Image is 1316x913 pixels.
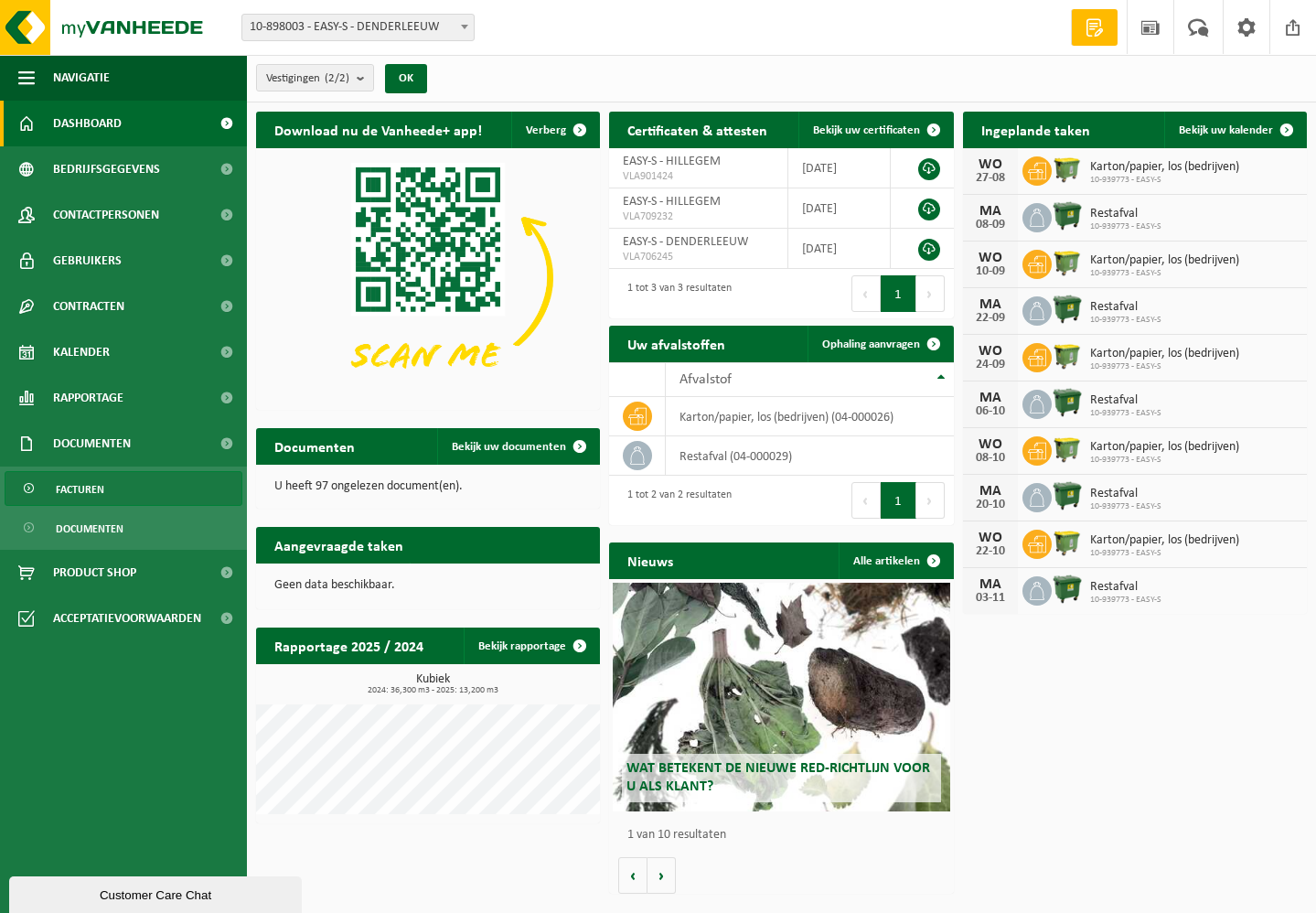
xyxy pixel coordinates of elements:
[9,873,305,913] iframe: chat widget
[1090,595,1161,606] span: 10-939773 - EASY-S
[609,112,786,147] h2: Certificaten & attesten
[916,482,945,519] button: Next
[256,64,374,91] button: Vestigingen(2/2)
[1090,455,1239,466] span: 10-939773 - EASY-S
[623,169,774,184] span: VLA901424
[1090,440,1239,455] span: Karton/papier, los (bedrijven)
[1052,434,1083,465] img: WB-1100-HPE-GN-51
[265,673,600,695] h3: Kubiek
[881,482,916,519] button: 1
[1052,294,1083,325] img: WB-1100-HPE-GN-04
[53,101,122,146] span: Dashboard
[881,275,916,312] button: 1
[813,124,920,136] span: Bekijk uw certificaten
[53,55,110,101] span: Navigatie
[609,326,744,361] h2: Uw afvalstoffen
[1090,393,1161,408] span: Restafval
[972,297,1009,312] div: MA
[1090,300,1161,315] span: Restafval
[53,550,136,596] span: Product Shop
[623,209,774,224] span: VLA709232
[1164,112,1305,148] a: Bekijk uw kalender
[5,471,242,506] a: Facturen
[626,761,930,793] span: Wat betekent de nieuwe RED-richtlijn voor u als klant?
[972,437,1009,452] div: WO
[452,441,566,453] span: Bekijk uw documenten
[1052,574,1083,605] img: WB-1100-HPE-GN-04
[1090,207,1161,221] span: Restafval
[385,64,427,93] button: OK
[972,344,1009,359] div: WO
[1090,408,1161,419] span: 10-939773 - EASY-S
[5,510,242,545] a: Documenten
[618,274,732,314] div: 1 tot 3 van 3 resultaten
[1090,347,1239,361] span: Karton/papier, los (bedrijven)
[972,312,1009,325] div: 22-09
[1090,487,1161,501] span: Restafval
[53,421,131,467] span: Documenten
[972,592,1009,605] div: 03-11
[972,391,1009,405] div: MA
[53,284,124,329] span: Contracten
[53,238,122,284] span: Gebruikers
[679,372,732,387] span: Afvalstof
[788,188,891,229] td: [DATE]
[256,112,500,147] h2: Download nu de Vanheede+ app!
[972,204,1009,219] div: MA
[972,172,1009,185] div: 27-08
[53,596,201,641] span: Acceptatievoorwaarden
[1090,175,1239,186] span: 10-939773 - EASY-S
[1052,480,1083,511] img: WB-1100-HPE-GN-04
[623,235,748,249] span: EASY-S - DENDERLEEUW
[623,195,721,209] span: EASY-S - HILLEGEM
[56,511,123,546] span: Documenten
[256,527,422,563] h2: Aangevraagde taken
[53,329,110,375] span: Kalender
[1052,387,1083,418] img: WB-1100-HPE-GN-04
[1090,501,1161,512] span: 10-939773 - EASY-S
[788,229,891,269] td: [DATE]
[325,72,349,84] count: (2/2)
[1090,548,1239,559] span: 10-939773 - EASY-S
[972,265,1009,278] div: 10-09
[623,250,774,264] span: VLA706245
[266,65,349,92] span: Vestigingen
[972,157,1009,172] div: WO
[972,484,1009,499] div: MA
[1090,315,1161,326] span: 10-939773 - EASY-S
[916,275,945,312] button: Next
[1090,221,1161,232] span: 10-939773 - EASY-S
[627,829,944,842] p: 1 van 10 resultaten
[839,542,952,579] a: Alle artikelen
[808,326,952,362] a: Ophaling aanvragen
[972,219,1009,231] div: 08-09
[1052,200,1083,231] img: WB-1100-HPE-GN-04
[511,112,598,148] button: Verberg
[972,359,1009,371] div: 24-09
[464,628,598,664] a: Bekijk rapportage
[1090,160,1239,175] span: Karton/papier, los (bedrijven)
[972,531,1009,545] div: WO
[972,251,1009,265] div: WO
[437,428,598,465] a: Bekijk uw documenten
[1090,361,1239,372] span: 10-939773 - EASY-S
[666,397,954,436] td: karton/papier, los (bedrijven) (04-000026)
[613,583,950,811] a: Wat betekent de nieuwe RED-richtlijn voor u als klant?
[1052,527,1083,558] img: WB-1100-HPE-GN-51
[242,15,474,40] span: 10-898003 - EASY-S - DENDERLEEUW
[972,545,1009,558] div: 22-10
[1052,247,1083,278] img: WB-1100-HPE-GN-51
[53,375,123,421] span: Rapportage
[972,452,1009,465] div: 08-10
[618,480,732,521] div: 1 tot 2 van 2 resultaten
[265,686,600,695] span: 2024: 36,300 m3 - 2025: 13,200 m3
[788,148,891,188] td: [DATE]
[623,155,721,168] span: EASY-S - HILLEGEM
[609,542,691,578] h2: Nieuws
[972,577,1009,592] div: MA
[1179,124,1273,136] span: Bekijk uw kalender
[241,14,475,41] span: 10-898003 - EASY-S - DENDERLEEUW
[972,499,1009,511] div: 20-10
[1090,268,1239,279] span: 10-939773 - EASY-S
[1090,533,1239,548] span: Karton/papier, los (bedrijven)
